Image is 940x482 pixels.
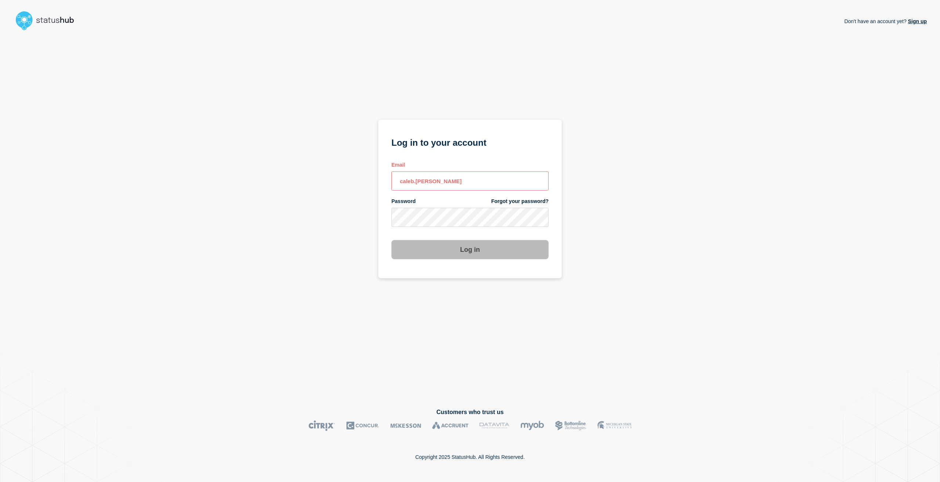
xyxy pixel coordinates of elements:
[520,420,544,431] img: myob logo
[391,171,549,191] input: email input
[907,18,927,24] a: Sign up
[13,9,83,32] img: StatusHub logo
[390,420,421,431] img: McKesson logo
[308,420,335,431] img: Citrix logo
[13,409,927,416] h2: Customers who trust us
[346,420,379,431] img: Concur logo
[391,162,405,168] span: Email
[415,454,525,460] p: Copyright 2025 StatusHub. All Rights Reserved.
[491,198,549,205] a: Forgot your password?
[844,12,927,30] p: Don't have an account yet?
[391,198,416,205] span: Password
[391,135,549,149] h1: Log in to your account
[391,208,549,227] input: password input
[391,240,549,259] button: Log in
[555,420,586,431] img: Bottomline logo
[597,420,632,431] img: MSU logo
[432,420,469,431] img: Accruent logo
[480,420,509,431] img: DataVita logo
